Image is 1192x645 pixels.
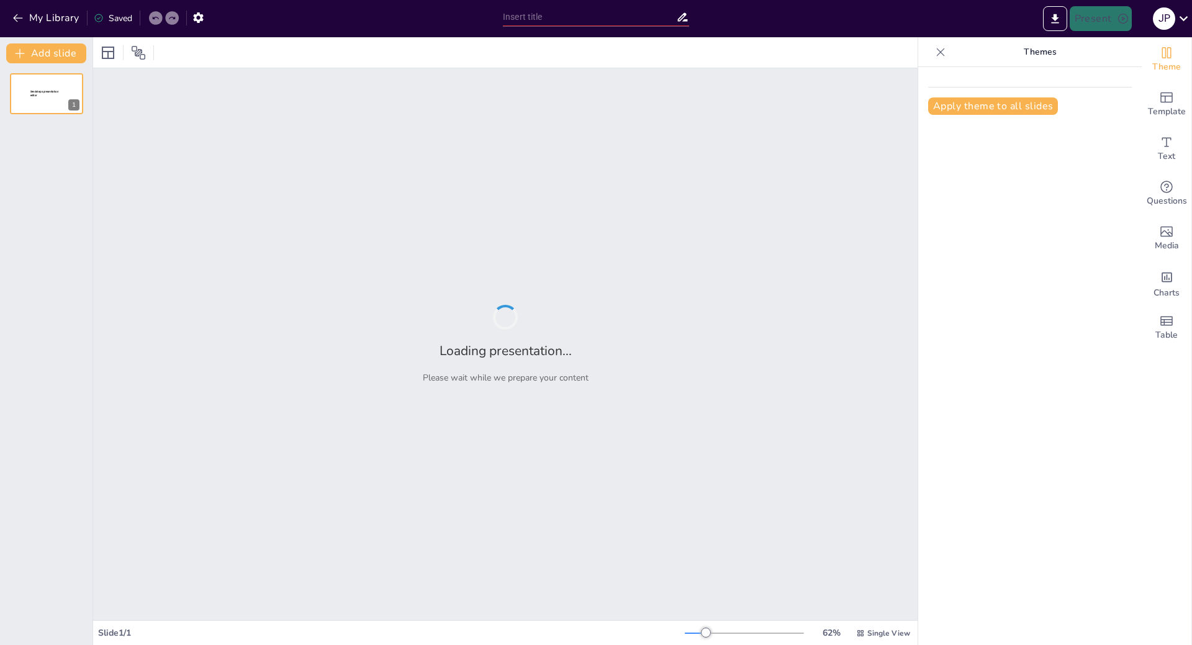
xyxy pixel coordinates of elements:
[440,342,572,359] h2: Loading presentation...
[131,45,146,60] span: Position
[928,97,1058,115] button: Apply theme to all slides
[30,90,58,97] span: Sendsteps presentation editor
[1142,82,1191,127] div: Add ready made slides
[1153,6,1175,31] button: J P
[10,73,83,114] div: 1
[6,43,86,63] button: Add slide
[1070,6,1132,31] button: Present
[1147,194,1187,208] span: Questions
[423,372,589,384] p: Please wait while we prepare your content
[1148,105,1186,119] span: Template
[1142,171,1191,216] div: Get real-time input from your audience
[1142,37,1191,82] div: Change the overall theme
[1142,261,1191,305] div: Add charts and graphs
[68,99,79,111] div: 1
[1043,6,1067,31] button: Export to PowerPoint
[1158,150,1175,163] span: Text
[867,628,910,638] span: Single View
[98,627,685,639] div: Slide 1 / 1
[1155,239,1179,253] span: Media
[1142,127,1191,171] div: Add text boxes
[1142,305,1191,350] div: Add a table
[1155,328,1178,342] span: Table
[503,8,676,26] input: Insert title
[950,37,1129,67] p: Themes
[1154,286,1180,300] span: Charts
[9,8,84,28] button: My Library
[98,43,118,63] div: Layout
[816,627,846,639] div: 62 %
[1142,216,1191,261] div: Add images, graphics, shapes or video
[1152,60,1181,74] span: Theme
[1153,7,1175,30] div: J P
[94,12,132,24] div: Saved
